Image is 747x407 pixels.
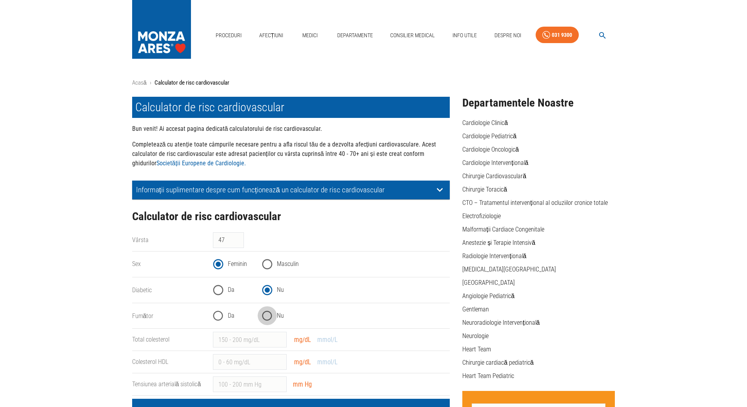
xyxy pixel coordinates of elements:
[462,372,514,380] a: Heart Team Pediatric
[132,358,168,365] label: Colesterol HDL
[132,97,450,118] h1: Calculator de risc cardiovascular
[462,292,514,300] a: Angiologie Pediatrică
[462,97,615,109] h2: Departamentele Noastre
[213,255,450,274] div: gender
[213,27,245,43] a: Proceduri
[462,199,607,206] a: CTO – Tratamentul intervențional al ocluziilor cronice totale
[462,306,489,313] a: Gentleman
[449,27,480,43] a: Info Utile
[132,286,207,295] legend: Diabetic
[462,319,540,326] a: Neuroradiologie Intervențională
[213,332,287,347] input: 150 - 200 mg/dL
[462,146,519,153] a: Cardiologie Oncologică
[256,27,287,43] a: Afecțiuni
[132,260,141,268] label: Sex
[132,210,450,223] h2: Calculator de risc cardiovascular
[213,306,450,326] div: smoking
[277,311,284,320] span: Nu
[491,27,524,43] a: Despre Noi
[334,27,376,43] a: Departamente
[213,376,287,392] input: 100 - 200 mm Hg
[132,181,450,199] div: Informații suplimentare despre cum funcționează un calculator de risc cardiovascular
[136,186,434,194] p: Informații suplimentare despre cum funcționează un calculator de risc cardiovascular
[132,336,169,343] label: Total colesterol
[228,311,234,320] span: Da
[462,279,515,286] a: [GEOGRAPHIC_DATA]
[462,212,501,220] a: Electrofiziologie
[462,119,508,127] a: Cardiologie Clinică
[277,259,299,269] span: Masculin
[462,332,489,340] a: Neurologie
[462,359,534,366] a: Chirurgie cardiacă pediatrică
[132,141,436,167] strong: Completează cu atenție toate câmpurile necesare pentru a afla riscul tău de a dezvolta afecțiuni ...
[315,356,340,368] button: mmol/L
[213,280,450,300] div: diabetes
[462,239,535,246] a: Anestezie și Terapie Intensivă
[462,226,544,233] a: Malformații Cardiace Congenitale
[387,27,438,43] a: Consilier Medical
[462,132,516,140] a: Cardiologie Pediatrică
[462,172,526,180] a: Chirurgie Cardiovasculară
[132,380,201,388] label: Tensiunea arterială sistolică
[536,27,579,43] a: 031 9300
[277,285,284,295] span: Nu
[132,78,615,87] nav: breadcrumb
[462,186,507,193] a: Chirurgie Toracică
[315,334,340,345] button: mmol/L
[156,159,246,167] a: Societății Europene de Cardiologie.
[154,78,229,87] p: Calculator de risc cardiovascular
[228,259,247,269] span: Feminin
[462,252,526,260] a: Radiologie Intervențională
[298,27,323,43] a: Medici
[213,354,287,370] input: 0 - 60 mg/dL
[462,266,556,273] a: [MEDICAL_DATA][GEOGRAPHIC_DATA]
[132,125,322,132] strong: Bun venit! Ai accesat pagina dedicată calculatorului de risc cardiovascular.
[552,30,572,40] div: 031 9300
[462,159,528,166] a: Cardiologie Intervențională
[150,78,151,87] li: ›
[132,79,147,86] a: Acasă
[132,236,149,244] label: Vârsta
[228,285,234,295] span: Da
[132,311,207,320] legend: Fumător
[462,345,491,353] a: Heart Team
